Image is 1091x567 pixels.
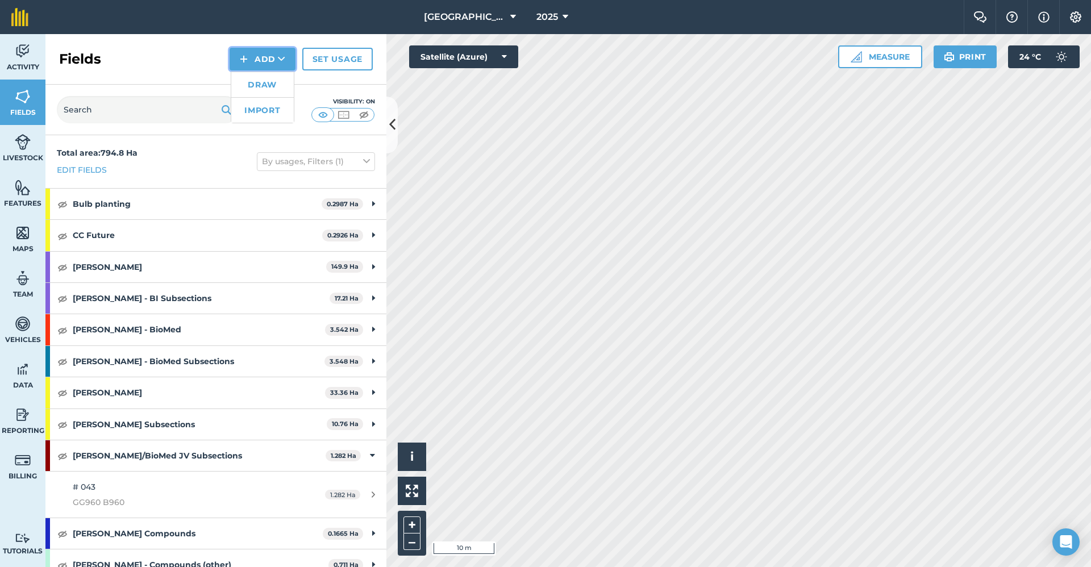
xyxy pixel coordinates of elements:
[57,323,68,337] img: svg+xml;base64,PHN2ZyB4bWxucz0iaHR0cDovL3d3dy53My5vcmcvMjAwMC9zdmciIHdpZHRoPSIxOCIgaGVpZ2h0PSIyNC...
[838,45,922,68] button: Measure
[410,449,414,464] span: i
[1050,45,1073,68] img: svg+xml;base64,PD94bWwgdmVyc2lvbj0iMS4wIiBlbmNvZGluZz0idXRmLTgiPz4KPCEtLSBHZW5lcmF0b3I6IEFkb2JlIE...
[357,109,371,120] img: svg+xml;base64,PHN2ZyB4bWxucz0iaHR0cDovL3d3dy53My5vcmcvMjAwMC9zdmciIHdpZHRoPSI1MCIgaGVpZ2h0PSI0MC...
[406,485,418,497] img: Four arrows, one pointing top left, one top right, one bottom right and the last bottom left
[330,326,359,333] strong: 3.542 Ha
[15,270,31,287] img: svg+xml;base64,PD94bWwgdmVyc2lvbj0iMS4wIiBlbmNvZGluZz0idXRmLTgiPz4KPCEtLSBHZW5lcmF0b3I6IEFkb2JlIE...
[73,496,286,508] span: GG960 B960
[231,72,294,97] a: Draw
[15,315,31,332] img: svg+xml;base64,PD94bWwgdmVyc2lvbj0iMS4wIiBlbmNvZGluZz0idXRmLTgiPz4KPCEtLSBHZW5lcmF0b3I6IEFkb2JlIE...
[327,231,359,239] strong: 0.2926 Ha
[45,220,386,251] div: CC Future0.2926 Ha
[45,189,386,219] div: Bulb planting0.2987 Ha
[57,197,68,211] img: svg+xml;base64,PHN2ZyB4bWxucz0iaHR0cDovL3d3dy53My5vcmcvMjAwMC9zdmciIHdpZHRoPSIxOCIgaGVpZ2h0PSIyNC...
[1069,11,1082,23] img: A cog icon
[45,346,386,377] div: [PERSON_NAME] - BioMed Subsections3.548 Ha
[231,98,294,123] a: Import
[1052,528,1080,556] div: Open Intercom Messenger
[851,51,862,62] img: Ruler icon
[15,533,31,544] img: svg+xml;base64,PD94bWwgdmVyc2lvbj0iMS4wIiBlbmNvZGluZz0idXRmLTgiPz4KPCEtLSBHZW5lcmF0b3I6IEFkb2JlIE...
[403,516,420,533] button: +
[944,50,955,64] img: svg+xml;base64,PHN2ZyB4bWxucz0iaHR0cDovL3d3dy53My5vcmcvMjAwMC9zdmciIHdpZHRoPSIxOSIgaGVpZ2h0PSIyNC...
[398,443,426,471] button: i
[45,409,386,440] div: [PERSON_NAME] Subsections10.76 Ha
[11,8,28,26] img: fieldmargin Logo
[59,50,101,68] h2: Fields
[15,361,31,378] img: svg+xml;base64,PD94bWwgdmVyc2lvbj0iMS4wIiBlbmNvZGluZz0idXRmLTgiPz4KPCEtLSBHZW5lcmF0b3I6IEFkb2JlIE...
[57,355,68,368] img: svg+xml;base64,PHN2ZyB4bWxucz0iaHR0cDovL3d3dy53My5vcmcvMjAwMC9zdmciIHdpZHRoPSIxOCIgaGVpZ2h0PSIyNC...
[536,10,558,24] span: 2025
[15,134,31,151] img: svg+xml;base64,PD94bWwgdmVyc2lvbj0iMS4wIiBlbmNvZGluZz0idXRmLTgiPz4KPCEtLSBHZW5lcmF0b3I6IEFkb2JlIE...
[45,252,386,282] div: [PERSON_NAME]149.9 Ha
[335,294,359,302] strong: 17.21 Ha
[45,518,386,549] div: [PERSON_NAME] Compounds0.1665 Ha
[45,472,386,518] a: # 043GG960 B9601.282 Ha
[15,406,31,423] img: svg+xml;base64,PD94bWwgdmVyc2lvbj0iMS4wIiBlbmNvZGluZz0idXRmLTgiPz4KPCEtLSBHZW5lcmF0b3I6IEFkb2JlIE...
[325,490,360,499] span: 1.282 Ha
[409,45,518,68] button: Satellite (Azure)
[73,220,322,251] strong: CC Future
[73,346,324,377] strong: [PERSON_NAME] - BioMed Subsections
[57,527,68,540] img: svg+xml;base64,PHN2ZyB4bWxucz0iaHR0cDovL3d3dy53My5vcmcvMjAwMC9zdmciIHdpZHRoPSIxOCIgaGVpZ2h0PSIyNC...
[73,189,322,219] strong: Bulb planting
[257,152,375,170] button: By usages, Filters (1)
[240,52,248,66] img: svg+xml;base64,PHN2ZyB4bWxucz0iaHR0cDovL3d3dy53My5vcmcvMjAwMC9zdmciIHdpZHRoPSIxNCIgaGVpZ2h0PSIyNC...
[332,420,359,428] strong: 10.76 Ha
[73,409,327,440] strong: [PERSON_NAME] Subsections
[330,389,359,397] strong: 33.36 Ha
[302,48,373,70] a: Set usage
[331,262,359,270] strong: 149.9 Ha
[221,103,232,116] img: svg+xml;base64,PHN2ZyB4bWxucz0iaHR0cDovL3d3dy53My5vcmcvMjAwMC9zdmciIHdpZHRoPSIxOSIgaGVpZ2h0PSIyNC...
[57,418,68,431] img: svg+xml;base64,PHN2ZyB4bWxucz0iaHR0cDovL3d3dy53My5vcmcvMjAwMC9zdmciIHdpZHRoPSIxOCIgaGVpZ2h0PSIyNC...
[327,200,359,208] strong: 0.2987 Ha
[73,518,323,549] strong: [PERSON_NAME] Compounds
[15,179,31,196] img: svg+xml;base64,PHN2ZyB4bWxucz0iaHR0cDovL3d3dy53My5vcmcvMjAwMC9zdmciIHdpZHRoPSI1NiIgaGVpZ2h0PSI2MC...
[57,148,138,158] strong: Total area : 794.8 Ha
[73,252,326,282] strong: [PERSON_NAME]
[973,11,987,23] img: Two speech bubbles overlapping with the left bubble in the forefront
[57,386,68,399] img: svg+xml;base64,PHN2ZyB4bWxucz0iaHR0cDovL3d3dy53My5vcmcvMjAwMC9zdmciIHdpZHRoPSIxOCIgaGVpZ2h0PSIyNC...
[45,314,386,345] div: [PERSON_NAME] - BioMed3.542 Ha
[57,96,239,123] input: Search
[1019,45,1041,68] span: 24 ° C
[57,449,68,462] img: svg+xml;base64,PHN2ZyB4bWxucz0iaHR0cDovL3d3dy53My5vcmcvMjAwMC9zdmciIHdpZHRoPSIxOCIgaGVpZ2h0PSIyNC...
[403,533,420,550] button: –
[73,482,95,492] span: # 043
[311,97,375,106] div: Visibility: On
[57,260,68,274] img: svg+xml;base64,PHN2ZyB4bWxucz0iaHR0cDovL3d3dy53My5vcmcvMjAwMC9zdmciIHdpZHRoPSIxOCIgaGVpZ2h0PSIyNC...
[73,314,325,345] strong: [PERSON_NAME] - BioMed
[73,440,326,471] strong: [PERSON_NAME]/BioMed JV Subsections
[230,48,295,70] button: Add DrawImport
[1038,10,1050,24] img: svg+xml;base64,PHN2ZyB4bWxucz0iaHR0cDovL3d3dy53My5vcmcvMjAwMC9zdmciIHdpZHRoPSIxNyIgaGVpZ2h0PSIxNy...
[1005,11,1019,23] img: A question mark icon
[934,45,997,68] button: Print
[73,283,330,314] strong: [PERSON_NAME] - BI Subsections
[57,164,107,176] a: Edit fields
[328,530,359,537] strong: 0.1665 Ha
[73,377,325,408] strong: [PERSON_NAME]
[45,440,386,471] div: [PERSON_NAME]/BioMed JV Subsections1.282 Ha
[57,229,68,243] img: svg+xml;base64,PHN2ZyB4bWxucz0iaHR0cDovL3d3dy53My5vcmcvMjAwMC9zdmciIHdpZHRoPSIxOCIgaGVpZ2h0PSIyNC...
[57,291,68,305] img: svg+xml;base64,PHN2ZyB4bWxucz0iaHR0cDovL3d3dy53My5vcmcvMjAwMC9zdmciIHdpZHRoPSIxOCIgaGVpZ2h0PSIyNC...
[45,283,386,314] div: [PERSON_NAME] - BI Subsections17.21 Ha
[15,43,31,60] img: svg+xml;base64,PD94bWwgdmVyc2lvbj0iMS4wIiBlbmNvZGluZz0idXRmLTgiPz4KPCEtLSBHZW5lcmF0b3I6IEFkb2JlIE...
[316,109,330,120] img: svg+xml;base64,PHN2ZyB4bWxucz0iaHR0cDovL3d3dy53My5vcmcvMjAwMC9zdmciIHdpZHRoPSI1MCIgaGVpZ2h0PSI0MC...
[331,452,356,460] strong: 1.282 Ha
[1008,45,1080,68] button: 24 °C
[15,224,31,241] img: svg+xml;base64,PHN2ZyB4bWxucz0iaHR0cDovL3d3dy53My5vcmcvMjAwMC9zdmciIHdpZHRoPSI1NiIgaGVpZ2h0PSI2MC...
[15,452,31,469] img: svg+xml;base64,PD94bWwgdmVyc2lvbj0iMS4wIiBlbmNvZGluZz0idXRmLTgiPz4KPCEtLSBHZW5lcmF0b3I6IEFkb2JlIE...
[15,88,31,105] img: svg+xml;base64,PHN2ZyB4bWxucz0iaHR0cDovL3d3dy53My5vcmcvMjAwMC9zdmciIHdpZHRoPSI1NiIgaGVpZ2h0PSI2MC...
[336,109,351,120] img: svg+xml;base64,PHN2ZyB4bWxucz0iaHR0cDovL3d3dy53My5vcmcvMjAwMC9zdmciIHdpZHRoPSI1MCIgaGVpZ2h0PSI0MC...
[45,377,386,408] div: [PERSON_NAME]33.36 Ha
[424,10,506,24] span: [GEOGRAPHIC_DATA] (Gardens)
[330,357,359,365] strong: 3.548 Ha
